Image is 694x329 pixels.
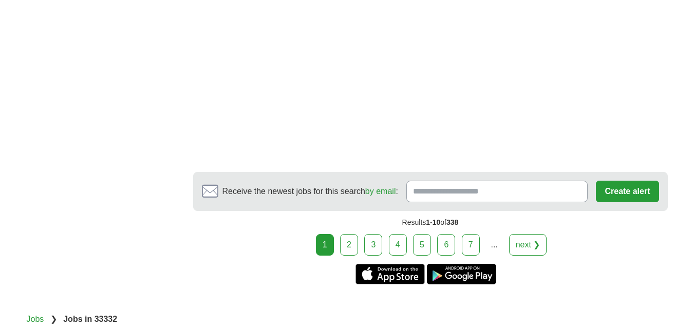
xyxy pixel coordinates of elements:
span: Receive the newest jobs for this search : [222,185,398,198]
a: 2 [340,234,358,256]
span: 338 [446,218,458,226]
span: ❯ [50,315,57,323]
div: Results of [193,211,668,234]
span: 1-10 [426,218,440,226]
a: Get the Android app [427,264,496,284]
strong: Jobs in 33332 [63,315,117,323]
a: Get the iPhone app [355,264,425,284]
a: 3 [364,234,382,256]
a: 6 [437,234,455,256]
div: 1 [316,234,334,256]
a: 4 [389,234,407,256]
a: 5 [413,234,431,256]
a: next ❯ [509,234,547,256]
a: Jobs [27,315,44,323]
button: Create alert [596,181,659,202]
div: ... [484,235,504,255]
a: by email [365,187,396,196]
a: 7 [462,234,480,256]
